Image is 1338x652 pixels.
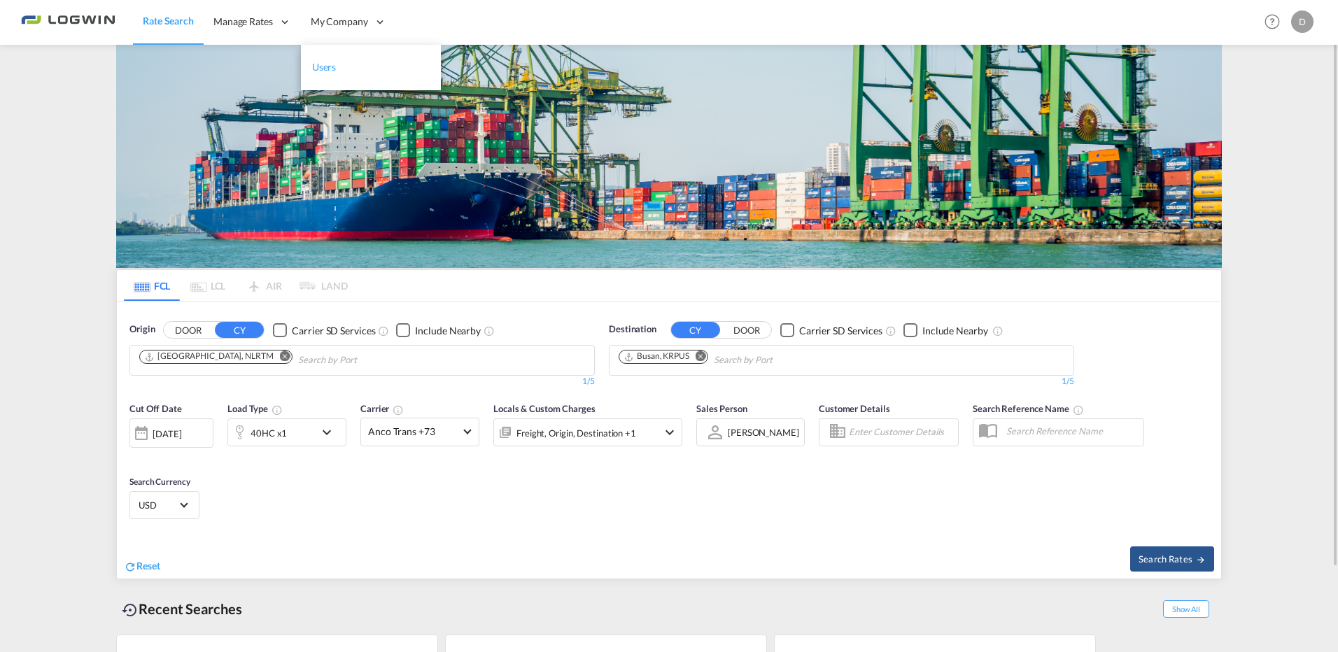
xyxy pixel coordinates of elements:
[624,350,689,362] div: Busan, KRPUS
[124,270,348,301] md-pagination-wrapper: Use the left and right arrow keys to navigate between tabs
[116,593,248,625] div: Recent Searches
[617,346,852,371] md-chips-wrap: Chips container. Use arrow keys to select chips.
[153,427,181,440] div: [DATE]
[129,376,595,388] div: 1/5
[728,427,799,438] div: [PERSON_NAME]
[164,323,213,339] button: DOOR
[609,376,1074,388] div: 1/5
[885,325,896,336] md-icon: Unchecked: Search for CY (Container Yard) services for all selected carriers.Checked : Search for...
[129,323,155,336] span: Origin
[516,423,636,443] div: Freight Origin Destination Factory Stuffing
[271,350,292,364] button: Remove
[117,302,1221,578] div: OriginDOOR CY Checkbox No InkUnchecked: Search for CY (Container Yard) services for all selected ...
[722,323,771,339] button: DOOR
[129,476,190,487] span: Search Currency
[849,422,954,443] input: Enter Customer Details
[609,323,656,336] span: Destination
[819,403,889,414] span: Customer Details
[215,322,264,338] button: CY
[318,424,342,441] md-icon: icon-chevron-down
[301,45,441,90] a: Users
[129,418,213,448] div: [DATE]
[973,403,1084,414] span: Search Reference Name
[144,350,274,362] div: Rotterdam, NLRTM
[396,323,481,337] md-checkbox: Checkbox No Ink
[136,560,160,572] span: Reset
[129,446,140,465] md-datepicker: Select
[137,495,192,515] md-select: Select Currency: $ USDUnited States Dollar
[686,350,707,364] button: Remove
[714,349,847,371] input: Chips input.
[903,323,988,337] md-checkbox: Checkbox No Ink
[671,322,720,338] button: CY
[143,15,194,27] span: Rate Search
[624,350,692,362] div: Press delete to remove this chip.
[312,61,337,73] span: Users
[799,324,882,338] div: Carrier SD Services
[415,324,481,338] div: Include Nearby
[484,325,495,336] md-icon: Unchecked: Ignores neighbouring ports when fetching rates.Checked : Includes neighbouring ports w...
[1139,553,1206,565] span: Search Rates
[124,270,180,301] md-tab-item: FCL
[378,325,389,336] md-icon: Unchecked: Search for CY (Container Yard) services for all selected carriers.Checked : Search for...
[124,559,160,574] div: icon-refreshReset
[992,325,1003,336] md-icon: Unchecked: Ignores neighbouring ports when fetching rates.Checked : Includes neighbouring ports w...
[360,403,404,414] span: Carrier
[122,602,139,618] md-icon: icon-backup-restore
[368,425,459,439] span: Anco Trans +73
[129,403,182,414] span: Cut Off Date
[144,350,276,362] div: Press delete to remove this chip.
[1073,404,1084,416] md-icon: Your search will be saved by the below given name
[1163,600,1209,618] span: Show All
[21,6,115,38] img: bc73a0e0d8c111efacd525e4c8ad7d32.png
[124,560,136,573] md-icon: icon-refresh
[922,324,988,338] div: Include Nearby
[227,418,346,446] div: 40HC x1icon-chevron-down
[298,349,431,371] input: Chips input.
[213,15,273,29] span: Manage Rates
[311,15,368,29] span: My Company
[139,499,178,511] span: USD
[1291,10,1314,33] div: D
[493,418,682,446] div: Freight Origin Destination Factory Stuffingicon-chevron-down
[227,403,283,414] span: Load Type
[661,424,678,441] md-icon: icon-chevron-down
[780,323,882,337] md-checkbox: Checkbox No Ink
[1196,555,1206,565] md-icon: icon-arrow-right
[116,45,1222,268] img: bild-fuer-ratentool.png
[273,323,375,337] md-checkbox: Checkbox No Ink
[393,404,404,416] md-icon: The selected Trucker/Carrierwill be displayed in the rate results If the rates are from another f...
[1260,10,1284,34] span: Help
[272,404,283,416] md-icon: icon-information-outline
[696,403,747,414] span: Sales Person
[726,422,801,442] md-select: Sales Person: Diana Poda
[1130,546,1214,572] button: Search Ratesicon-arrow-right
[493,403,596,414] span: Locals & Custom Charges
[292,324,375,338] div: Carrier SD Services
[137,346,437,371] md-chips-wrap: Chips container. Use arrow keys to select chips.
[1260,10,1291,35] div: Help
[999,420,1143,441] input: Search Reference Name
[251,423,287,443] div: 40HC x1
